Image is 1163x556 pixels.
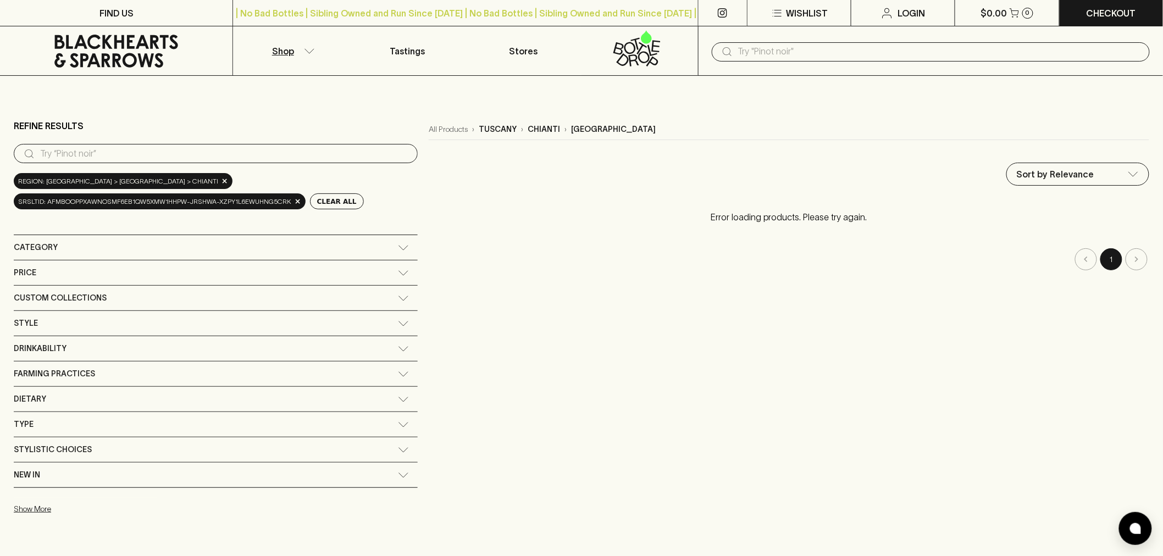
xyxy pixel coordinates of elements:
div: Type [14,412,418,437]
span: Style [14,316,38,330]
div: Custom Collections [14,286,418,310]
span: Category [14,241,58,254]
input: Try "Pinot noir" [738,43,1141,60]
p: Wishlist [786,7,828,20]
p: FIND US [99,7,134,20]
div: Farming Practices [14,362,418,386]
p: tuscany [479,124,517,135]
span: New In [14,468,40,482]
p: [GEOGRAPHIC_DATA] [571,124,656,135]
p: chianti [528,124,560,135]
button: Show More [14,498,158,520]
p: $0.00 [981,7,1007,20]
div: Price [14,260,418,285]
p: 0 [1026,10,1030,16]
input: Try “Pinot noir” [40,145,409,163]
div: Category [14,235,418,260]
p: Error loading products. Please try again. [429,199,1149,235]
span: Drinkability [14,342,67,355]
span: Farming Practices [14,367,95,381]
div: Dietary [14,387,418,412]
div: New In [14,463,418,487]
div: Sort by Relevance [1007,163,1149,185]
button: Shop [233,26,349,75]
p: Login [898,7,926,20]
span: Type [14,418,34,431]
div: Drinkability [14,336,418,361]
p: Shop [272,45,294,58]
p: Stores [509,45,538,58]
div: Style [14,311,418,336]
span: srsltid: AfmBOoppXAwnOsMf6eB1qW5xmW1HHPw-JRsHwA-XZPY1l6EWUHnG5crK [18,196,291,207]
a: Stores [466,26,581,75]
div: Stylistic Choices [14,437,418,462]
p: Checkout [1087,7,1136,20]
p: Refine Results [14,119,84,132]
span: Dietary [14,392,46,406]
a: Tastings [350,26,466,75]
span: × [295,196,301,207]
button: page 1 [1100,248,1122,270]
span: × [221,175,228,187]
a: All Products [429,124,468,135]
span: Stylistic Choices [14,443,92,457]
nav: pagination navigation [429,248,1149,270]
img: bubble-icon [1130,523,1141,534]
p: › [472,124,474,135]
p: Sort by Relevance [1017,168,1094,181]
span: Custom Collections [14,291,107,305]
p: Tastings [390,45,425,58]
p: › [521,124,523,135]
span: Price [14,266,36,280]
p: › [564,124,567,135]
button: Clear All [310,193,364,209]
span: region: [GEOGRAPHIC_DATA] > [GEOGRAPHIC_DATA] > chianti [18,176,218,187]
